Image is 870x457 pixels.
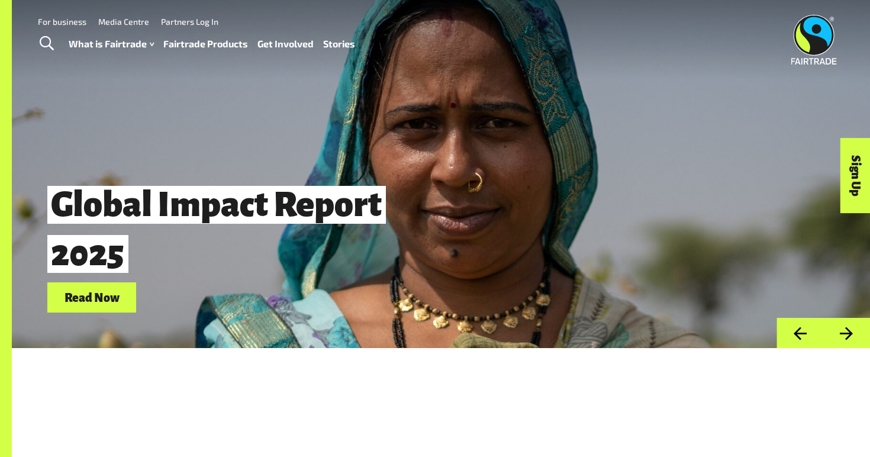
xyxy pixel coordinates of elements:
[69,36,154,53] a: What is Fairtrade
[791,15,837,65] img: Fairtrade Australia New Zealand logo
[323,36,355,53] a: Stories
[47,186,386,273] span: Global Impact Report 2025
[47,282,136,313] a: Read Now
[163,36,248,53] a: Fairtrade Products
[38,17,86,27] a: For business
[823,318,870,348] button: Next
[161,17,218,27] a: Partners Log In
[32,29,61,59] a: Toggle Search
[257,36,314,53] a: Get Involved
[776,318,823,348] button: Previous
[98,17,149,27] a: Media Centre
